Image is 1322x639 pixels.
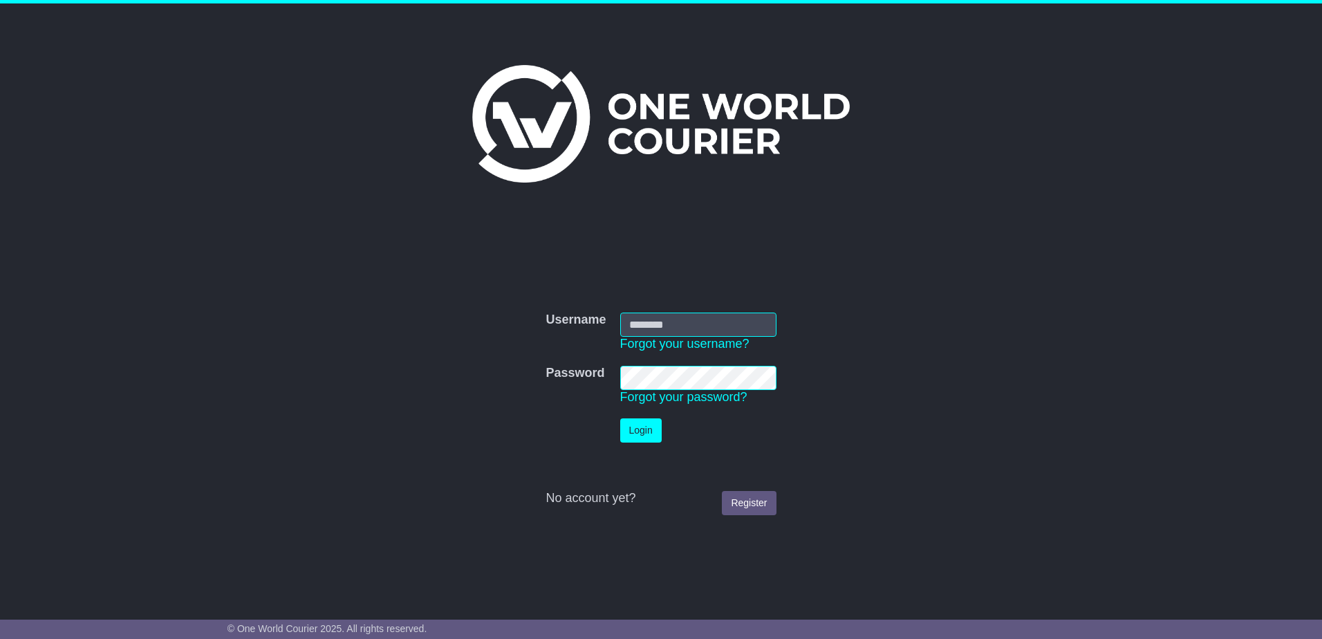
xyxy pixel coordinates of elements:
a: Register [722,491,776,515]
span: © One World Courier 2025. All rights reserved. [227,623,427,634]
div: No account yet? [546,491,776,506]
button: Login [620,418,662,443]
label: Username [546,313,606,328]
label: Password [546,366,604,381]
img: One World [472,65,850,183]
a: Forgot your username? [620,337,750,351]
a: Forgot your password? [620,390,747,404]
